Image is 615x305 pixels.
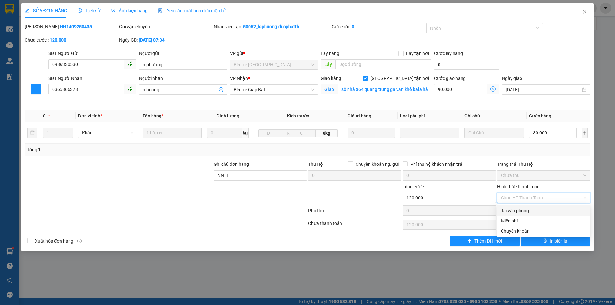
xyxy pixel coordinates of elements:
[111,8,148,13] span: Ảnh kiện hàng
[321,59,335,69] span: Lấy
[48,50,136,57] div: SĐT Người Gửi
[119,36,212,44] div: Ngày GD:
[321,76,341,81] span: Giao hàng
[550,237,568,245] span: In biên lai
[474,237,502,245] span: Thêm ĐH mới
[321,84,338,94] span: Giao
[434,84,487,94] input: Cước giao hàng
[348,113,371,118] span: Giá trị hàng
[582,128,588,138] button: plus
[502,76,522,81] label: Ngày giao
[529,113,551,118] span: Cước hàng
[119,23,212,30] div: Gói vận chuyển:
[82,128,134,138] span: Khác
[434,76,466,81] label: Cước giao hàng
[25,8,67,13] span: SỬA ĐƠN HÀNG
[368,75,431,82] span: [GEOGRAPHIC_DATA] tận nơi
[352,24,354,29] b: 0
[308,162,323,167] span: Thu Hộ
[298,129,316,137] input: C
[27,128,37,138] button: delete
[434,51,463,56] label: Cước lấy hàng
[32,237,76,245] span: Xuất hóa đơn hàng
[78,8,100,13] span: Lịch sử
[230,50,318,57] div: VP gửi
[348,128,395,138] input: 0
[77,239,82,243] span: info-circle
[307,207,402,218] div: Phụ thu
[408,161,465,168] span: Phí thu hộ khách nhận trả
[353,161,401,168] span: Chuyển khoản ng. gửi
[158,8,225,13] span: Yêu cầu xuất hóa đơn điện tử
[243,24,299,29] b: 50052_lephuong.ducphatth
[234,85,314,94] span: Bến xe Giáp Bát
[25,8,29,13] span: edit
[31,86,41,92] span: plus
[143,113,163,118] span: Tên hàng
[43,113,48,118] span: SL
[242,128,249,138] span: kg
[25,36,118,44] div: Chưa cước :
[501,171,586,180] span: Chưa thu
[501,228,586,235] div: Chuyển khoản
[434,60,499,70] input: Cước lấy hàng
[506,86,580,93] input: Ngày giao
[450,236,519,246] button: plusThêm ĐH mới
[278,129,298,137] input: R
[143,128,202,138] input: VD: Bàn, Ghế
[467,238,472,244] span: plus
[332,23,425,30] div: Cước rồi :
[234,60,314,69] span: Bến xe Hoằng Hóa
[27,146,237,153] div: Tổng: 1
[139,75,227,82] div: Người nhận
[335,59,431,69] input: Dọc đường
[50,37,66,43] b: 120.000
[78,8,82,13] span: clock-circle
[543,238,547,244] span: printer
[25,23,118,30] div: [PERSON_NAME]:
[214,23,331,30] div: Nhân viên tạo:
[258,129,278,137] input: D
[316,129,337,137] span: 0kg
[127,86,133,92] span: phone
[31,84,41,94] button: plus
[139,37,165,43] b: [DATE] 07:04
[321,51,339,56] span: Lấy hàng
[214,170,307,181] input: Ghi chú đơn hàng
[404,50,431,57] span: Lấy tận nơi
[464,128,524,138] input: Ghi Chú
[158,8,163,13] img: icon
[521,236,590,246] button: printerIn biên lai
[127,61,133,67] span: phone
[403,184,424,189] span: Tổng cước
[398,110,462,122] th: Loại phụ phí
[230,76,248,81] span: VP Nhận
[462,110,526,122] th: Ghi chú
[497,161,590,168] div: Trạng thái Thu Hộ
[218,87,224,92] span: user-add
[497,184,540,189] label: Hình thức thanh toán
[576,3,594,21] button: Close
[216,113,239,118] span: Định lượng
[48,75,136,82] div: SĐT Người Nhận
[139,50,227,57] div: Người gửi
[501,207,586,214] div: Tại văn phòng
[501,217,586,224] div: Miễn phí
[490,86,496,92] span: dollar-circle
[60,24,92,29] b: HH1409250435
[338,84,431,94] input: Giao tận nơi
[501,193,586,203] span: Chọn HT Thanh Toán
[287,113,309,118] span: Kích thước
[582,9,587,14] span: close
[111,8,115,13] span: picture
[78,113,102,118] span: Đơn vị tính
[214,162,249,167] label: Ghi chú đơn hàng
[307,220,402,231] div: Chưa thanh toán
